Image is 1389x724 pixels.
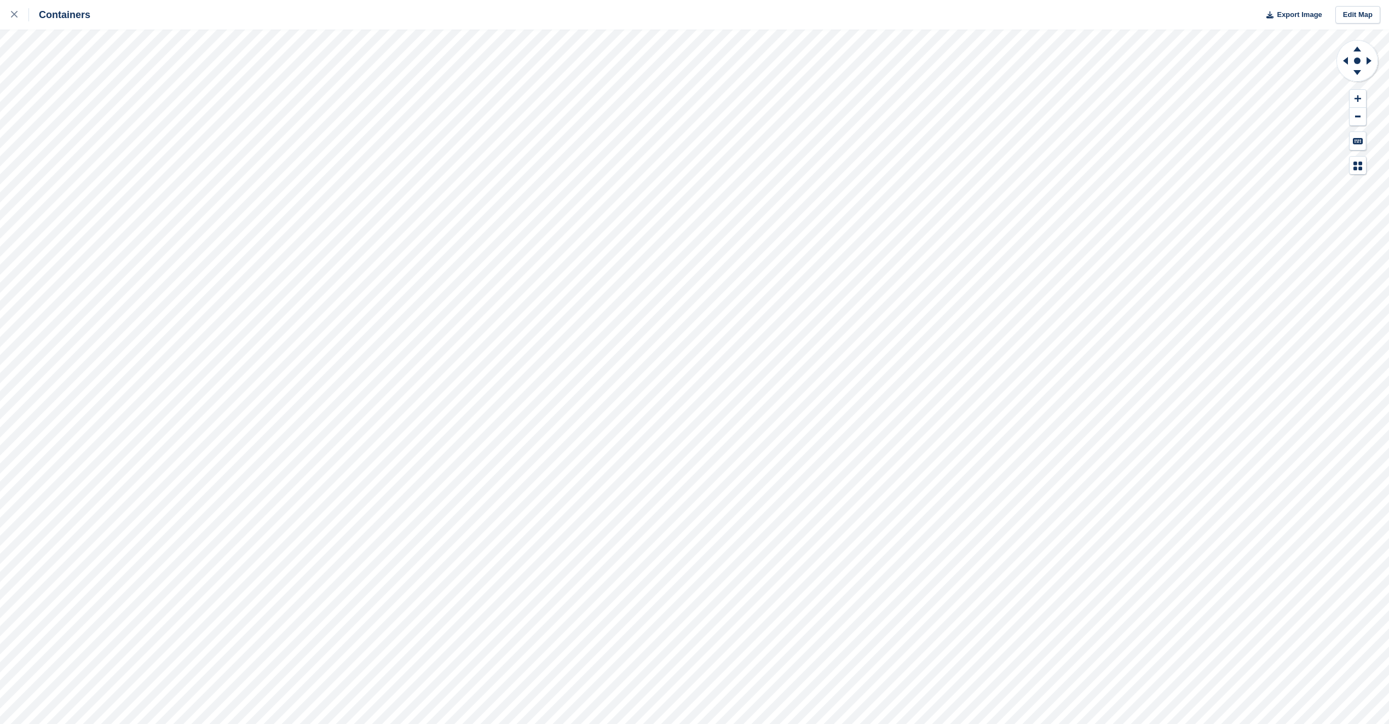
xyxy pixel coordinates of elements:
[1350,132,1366,150] button: Keyboard Shortcuts
[1335,6,1380,24] a: Edit Map
[1350,157,1366,175] button: Map Legend
[29,8,90,21] div: Containers
[1277,9,1322,20] span: Export Image
[1350,90,1366,108] button: Zoom In
[1350,108,1366,126] button: Zoom Out
[1260,6,1322,24] button: Export Image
